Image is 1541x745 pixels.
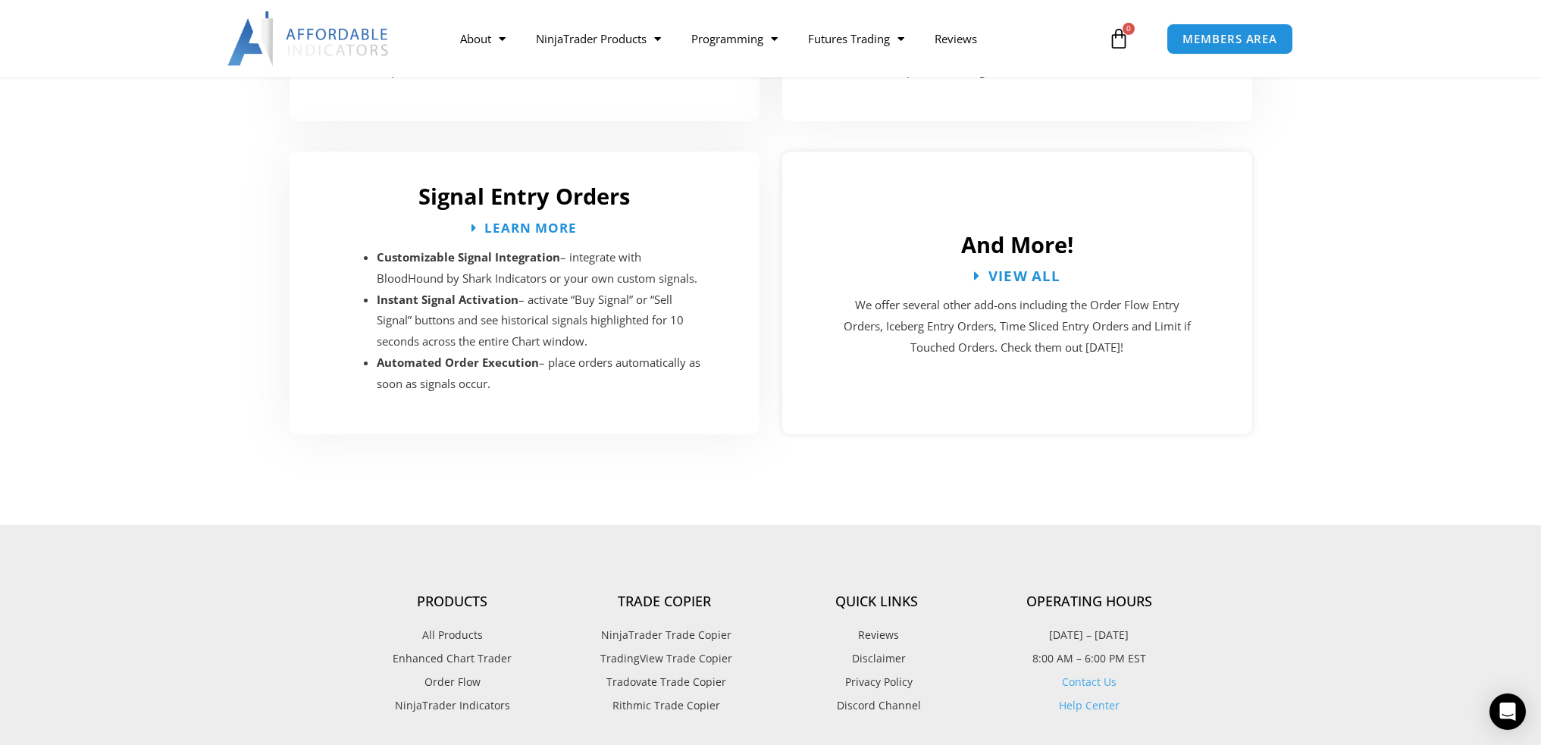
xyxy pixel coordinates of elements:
[1167,23,1293,55] a: MEMBERS AREA
[833,696,921,715] span: Discord Channel
[445,21,1104,56] nav: Menu
[377,292,518,307] strong: Instant Signal Activation
[393,649,512,668] span: Enhanced Chart Trader
[771,672,983,692] a: Privacy Policy
[771,649,983,668] a: Disclaimer
[559,672,771,692] a: Tradovate Trade Copier
[597,649,732,668] span: TradingView Trade Copier
[1123,23,1135,35] span: 0
[676,21,793,56] a: Programming
[988,268,1060,283] span: View All
[559,625,771,645] a: NinjaTrader Trade Copier
[835,295,1199,358] p: We offer several other add-ons including the Order Flow Entry Orders, Iceberg Entry Orders, Time ...
[1085,17,1152,61] a: 0
[597,625,731,645] span: NinjaTrader Trade Copier
[1489,693,1526,730] div: Open Intercom Messenger
[983,593,1195,610] h4: Operating Hours
[771,593,983,610] h4: Quick Links
[603,672,726,692] span: Tradovate Trade Copier
[521,21,676,56] a: NinjaTrader Products
[471,221,577,234] a: Learn More
[424,672,481,692] span: Order Flow
[973,268,1060,283] a: View All
[346,593,559,610] h4: Products
[346,625,559,645] a: All Products
[227,11,390,66] img: LogoAI | Affordable Indicators – NinjaTrader
[983,625,1195,645] p: [DATE] – [DATE]
[771,625,983,645] a: Reviews
[377,247,706,290] li: – integrate with BloodHound by Shark Indicators or your own custom signals.
[1062,675,1117,689] a: Contact Us
[445,21,521,56] a: About
[919,21,992,56] a: Reviews
[377,290,706,353] li: – activate “Buy Signal” or “Sell Signal” buttons and see historical signals highlighted for 10 se...
[346,672,559,692] a: Order Flow
[841,672,913,692] span: Privacy Policy
[377,352,706,395] li: – place orders automatically as soon as signals occur.
[422,625,483,645] span: All Products
[395,696,510,715] span: NinjaTrader Indicators
[377,355,539,370] strong: Automated Order Execution
[1059,698,1120,712] a: Help Center
[793,21,919,56] a: Futures Trading
[848,649,906,668] span: Disclaimer
[797,230,1237,259] h2: And More!
[559,593,771,610] h4: Trade Copier
[771,696,983,715] a: Discord Channel
[559,649,771,668] a: TradingView Trade Copier
[346,696,559,715] a: NinjaTrader Indicators
[484,221,577,234] span: Learn More
[377,249,560,265] strong: Customizable Signal Integration
[305,182,744,211] h2: Signal Entry Orders
[609,696,720,715] span: Rithmic Trade Copier
[1182,33,1277,45] span: MEMBERS AREA
[983,649,1195,668] p: 8:00 AM – 6:00 PM EST
[559,696,771,715] a: Rithmic Trade Copier
[346,649,559,668] a: Enhanced Chart Trader
[854,625,899,645] span: Reviews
